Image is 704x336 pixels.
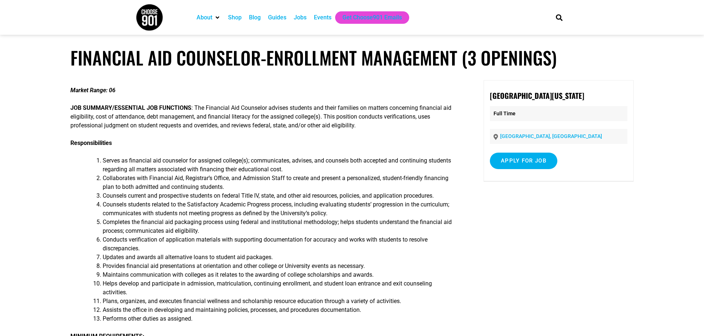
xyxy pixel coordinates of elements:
nav: Main nav [193,11,543,24]
strong: [GEOGRAPHIC_DATA][US_STATE] [490,90,584,101]
li: Counsels students related to the Satisfactory Academic Progress process, including evaluating stu... [103,200,455,218]
a: Shop [228,13,242,22]
li: Assists the office in developing and maintaining policies, processes, and procedures documentation. [103,306,455,314]
strong: Responsibilities [70,139,112,146]
a: About [197,13,212,22]
a: Jobs [294,13,307,22]
li: Helps develop and participate in admission, matriculation, continuing enrollment, and student loa... [103,279,455,297]
a: Get Choose901 Emails [342,13,402,22]
div: Search [553,11,565,23]
a: [GEOGRAPHIC_DATA], [GEOGRAPHIC_DATA] [500,133,602,139]
a: Events [314,13,331,22]
li: Conducts verification of application materials with supporting documentation for accuracy and wor... [103,235,455,253]
p: : The Financial Aid Counselor advises students and their families on matters concerning financial... [70,104,455,130]
li: Counsels current and prospective students on federal Title IV, state, and other aid resources, po... [103,191,455,200]
li: Completes the financial aid packaging process using federal and institutional methodology; helps ... [103,218,455,235]
div: About [193,11,224,24]
strong: Market Range: 06 [70,87,115,94]
li: Performs other duties as assigned. [103,314,455,323]
p: Full Time [490,106,627,121]
input: Apply for job [490,153,557,169]
li: Maintains communication with colleges as it relates to the awarding of college scholarships and a... [103,270,455,279]
a: Guides [268,13,286,22]
strong: JOB SUMMARY/ESSENTIAL JOB FUNCTIONS [70,104,191,111]
a: Blog [249,13,261,22]
li: Collaborates with Financial Aid, Registrar’s Office, and Admission Staff to create and present a ... [103,174,455,191]
li: Plans, organizes, and executes financial wellness and scholarship resource education through a va... [103,297,455,306]
li: Serves as financial aid counselor for assigned college(s); communicates, advises, and counsels bo... [103,156,455,174]
h1: Financial Aid Counselor-Enrollment Management (3 Openings) [70,47,634,68]
li: Provides financial aid presentations at orientation and other college or University events as nec... [103,262,455,270]
li: Updates and awards all alternative loans to student aid packages. [103,253,455,262]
